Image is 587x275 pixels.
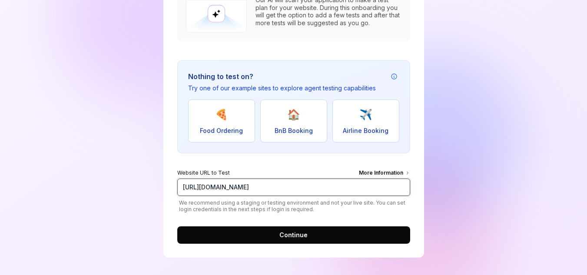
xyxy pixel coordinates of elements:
span: BnB Booking [275,126,313,135]
button: Continue [177,226,410,244]
span: ✈️ [359,107,372,123]
p: Try one of our example sites to explore agent testing capabilities [188,83,376,93]
span: 🏠 [287,107,300,123]
span: We recommend using a staging or testing environment and not your live site. You can set login cre... [177,199,410,212]
button: 🏠BnB Booking [260,99,327,142]
span: Website URL to Test [177,169,230,179]
button: Example attribution information [389,71,399,82]
input: Website URL to TestMore Information [177,179,410,196]
span: Continue [279,230,308,239]
span: Food Ordering [200,126,243,135]
button: 🍕Food Ordering [188,99,255,142]
span: 🍕 [215,107,228,123]
span: Airline Booking [343,126,388,135]
button: ✈️Airline Booking [332,99,399,142]
h3: Nothing to test on? [188,71,376,82]
div: More Information [359,169,410,179]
